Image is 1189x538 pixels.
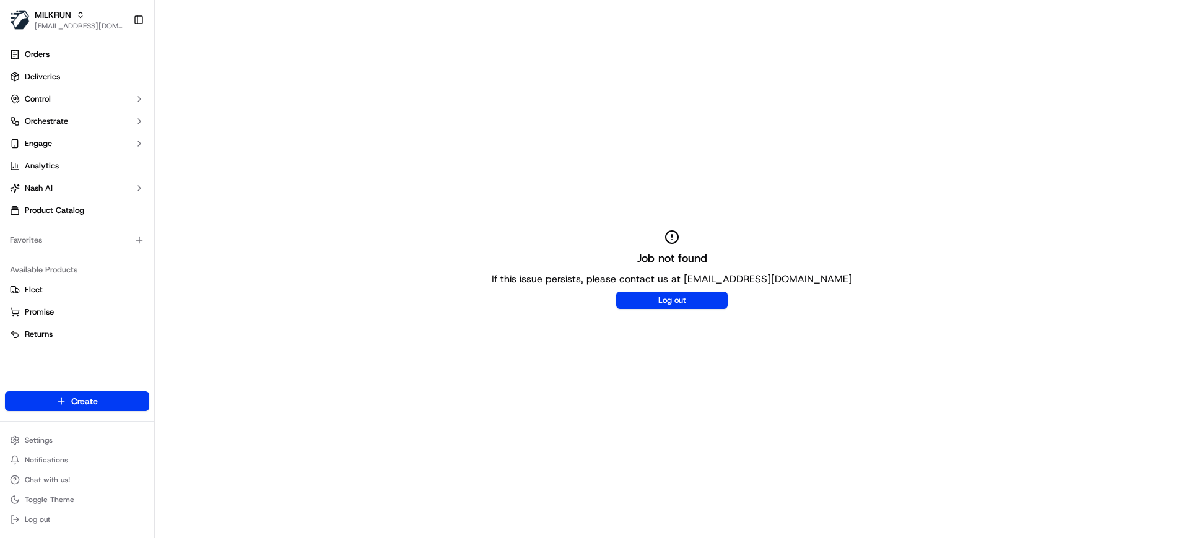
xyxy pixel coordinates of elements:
[5,178,149,198] button: Nash AI
[5,511,149,528] button: Log out
[25,138,52,149] span: Engage
[5,471,149,488] button: Chat with us!
[5,67,149,87] a: Deliveries
[10,284,144,295] a: Fleet
[25,93,51,105] span: Control
[5,391,149,411] button: Create
[5,230,149,250] div: Favorites
[25,514,50,524] span: Log out
[10,329,144,340] a: Returns
[25,183,53,194] span: Nash AI
[5,260,149,280] div: Available Products
[25,160,59,171] span: Analytics
[492,272,852,287] p: If this issue persists, please contact us at [EMAIL_ADDRESS][DOMAIN_NAME]
[35,21,123,31] button: [EMAIL_ADDRESS][DOMAIN_NAME]
[25,455,68,465] span: Notifications
[25,71,60,82] span: Deliveries
[5,451,149,469] button: Notifications
[5,5,128,35] button: MILKRUNMILKRUN[EMAIL_ADDRESS][DOMAIN_NAME]
[25,116,68,127] span: Orchestrate
[616,292,728,309] button: Log out
[10,10,30,30] img: MILKRUN
[25,284,43,295] span: Fleet
[10,306,144,318] a: Promise
[25,306,54,318] span: Promise
[25,435,53,445] span: Settings
[35,9,71,21] button: MILKRUN
[5,156,149,176] a: Analytics
[25,495,74,505] span: Toggle Theme
[5,111,149,131] button: Orchestrate
[5,324,149,344] button: Returns
[25,475,70,485] span: Chat with us!
[71,395,98,407] span: Create
[25,329,53,340] span: Returns
[5,134,149,154] button: Engage
[637,249,707,267] h2: Job not found
[5,491,149,508] button: Toggle Theme
[5,432,149,449] button: Settings
[25,49,50,60] span: Orders
[5,89,149,109] button: Control
[5,302,149,322] button: Promise
[5,201,149,220] a: Product Catalog
[25,205,84,216] span: Product Catalog
[5,280,149,300] button: Fleet
[5,45,149,64] a: Orders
